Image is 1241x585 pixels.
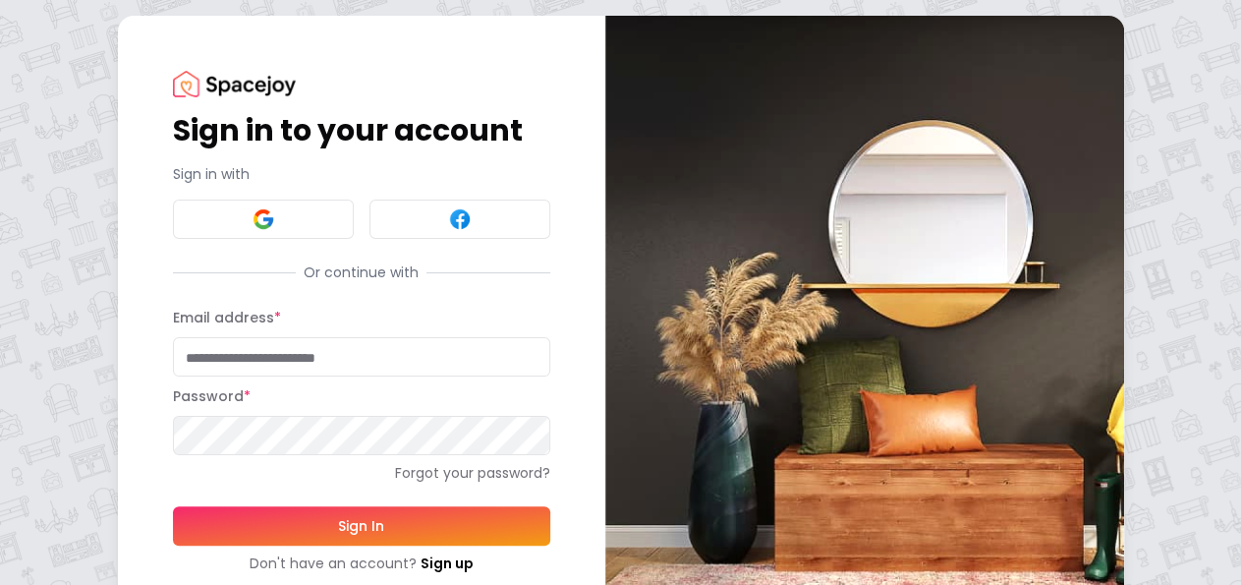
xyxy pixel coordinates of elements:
[421,554,474,573] a: Sign up
[296,263,426,282] span: Or continue with
[173,113,550,148] h1: Sign in to your account
[173,71,296,97] img: Spacejoy Logo
[173,308,281,327] label: Email address
[173,506,550,546] button: Sign In
[173,463,550,483] a: Forgot your password?
[173,164,550,184] p: Sign in with
[252,207,275,231] img: Google signin
[173,386,251,406] label: Password
[173,554,550,573] div: Don't have an account?
[448,207,472,231] img: Facebook signin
